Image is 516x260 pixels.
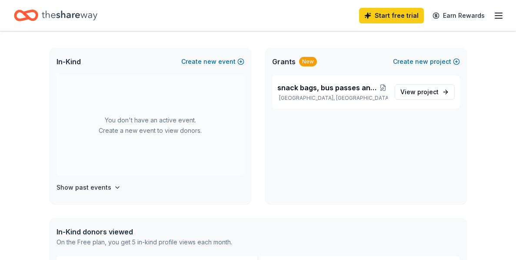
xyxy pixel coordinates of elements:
button: Createnewproject [393,56,460,67]
a: Earn Rewards [427,8,490,23]
p: [GEOGRAPHIC_DATA], [GEOGRAPHIC_DATA] [277,95,388,102]
div: On the Free plan, you get 5 in-kind profile views each month. [57,237,232,247]
div: New [299,57,317,66]
h4: Show past events [57,182,111,193]
span: In-Kind [57,56,81,67]
a: Home [14,5,97,26]
div: You don't have an active event. Create a new event to view donors. [57,76,244,175]
span: View [400,87,439,97]
button: Show past events [57,182,121,193]
a: View project [395,84,455,100]
a: Start free trial [359,8,424,23]
span: new [415,56,428,67]
span: new [203,56,216,67]
span: snack bags, bus passes and I'd vouchers for the homeless [277,82,379,93]
span: project [417,88,439,95]
button: Createnewevent [181,56,244,67]
span: Grants [272,56,296,67]
div: In-Kind donors viewed [57,227,232,237]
